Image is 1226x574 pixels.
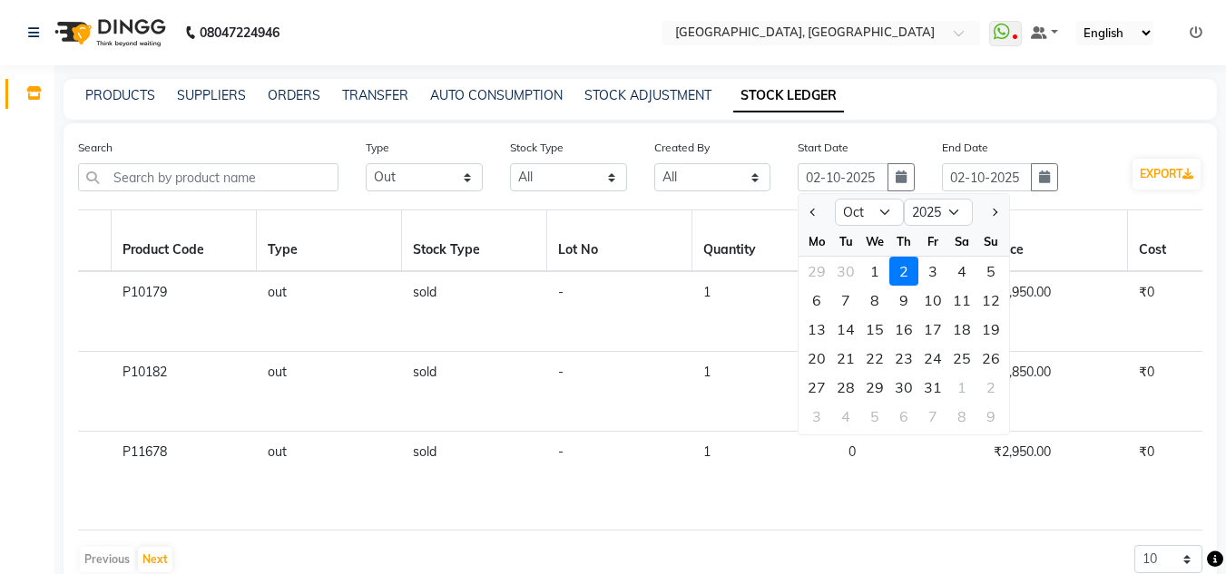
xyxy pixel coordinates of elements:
th: Product Code [112,210,257,272]
div: Sa [947,227,976,256]
div: Fr [918,227,947,256]
div: 8 [947,402,976,431]
div: 2 [976,373,1005,402]
th: Quantity [692,210,838,272]
div: 3 [802,402,831,431]
select: Select year [904,199,973,226]
td: out [257,271,402,352]
div: Monday, October 20, 2025 [802,344,831,373]
td: - [547,432,692,530]
div: 3 [918,257,947,286]
div: 8 [860,286,889,315]
div: We [860,227,889,256]
div: 4 [947,257,976,286]
div: Thursday, October 30, 2025 [889,373,918,402]
div: 29 [802,257,831,286]
div: 4 [831,402,860,431]
div: 19 [976,315,1005,344]
th: Stock Type [402,210,547,272]
div: Th [889,227,918,256]
div: Saturday, October 18, 2025 [947,315,976,344]
input: Search by product name [78,163,338,191]
td: out [257,352,402,432]
div: 26 [976,344,1005,373]
div: 10 [918,286,947,315]
div: Monday, October 27, 2025 [802,373,831,402]
div: 12 [976,286,1005,315]
td: ₹2,950.00 [983,432,1128,530]
div: 22 [860,344,889,373]
label: Search [78,140,113,156]
div: Tuesday, October 21, 2025 [831,344,860,373]
div: Tuesday, October 28, 2025 [831,373,860,402]
div: 1 [947,373,976,402]
td: P10182 [112,352,257,432]
a: TRANSFER [342,87,408,103]
button: EXPORT [1133,159,1201,190]
div: Wednesday, November 5, 2025 [860,402,889,431]
div: 14 [831,315,860,344]
td: P10179 [112,271,257,352]
label: Type [366,140,389,156]
a: STOCK LEDGER [733,80,844,112]
div: Friday, October 17, 2025 [918,315,947,344]
div: Thursday, November 6, 2025 [889,402,918,431]
div: 31 [918,373,947,402]
div: Friday, October 31, 2025 [918,373,947,402]
div: Thursday, October 9, 2025 [889,286,918,315]
div: 13 [802,315,831,344]
div: Monday, October 13, 2025 [802,315,831,344]
div: 11 [947,286,976,315]
td: 1 [692,432,838,530]
div: 2 [889,257,918,286]
div: 6 [802,286,831,315]
div: 5 [976,257,1005,286]
div: Wednesday, October 1, 2025 [860,257,889,286]
div: 20 [802,344,831,373]
td: - [547,352,692,432]
label: Stock Type [510,140,564,156]
div: Monday, November 3, 2025 [802,402,831,431]
div: Saturday, October 11, 2025 [947,286,976,315]
div: Sunday, November 2, 2025 [976,373,1005,402]
div: Wednesday, October 22, 2025 [860,344,889,373]
div: Tuesday, October 7, 2025 [831,286,860,315]
button: Next month [986,198,1002,227]
th: Price [983,210,1128,272]
div: Sunday, November 9, 2025 [976,402,1005,431]
img: logo [46,7,171,58]
div: 21 [831,344,860,373]
td: 1 [692,352,838,432]
label: Created By [654,140,710,156]
div: 1 [860,257,889,286]
div: Wednesday, October 29, 2025 [860,373,889,402]
div: 7 [918,402,947,431]
div: Tuesday, September 30, 2025 [831,257,860,286]
div: 23 [889,344,918,373]
td: 0 [838,432,983,530]
td: sold [402,432,547,530]
td: ₹2,950.00 [983,271,1128,352]
div: Thursday, October 2, 2025 [889,257,918,286]
td: sold [402,271,547,352]
a: ORDERS [268,87,320,103]
div: Tuesday, November 4, 2025 [831,402,860,431]
a: SUPPLIERS [177,87,246,103]
button: Next [138,547,172,572]
th: Lot No [547,210,692,272]
td: - [547,271,692,352]
div: Saturday, November 8, 2025 [947,402,976,431]
div: 29 [860,373,889,402]
a: STOCK ADJUSTMENT [584,87,711,103]
div: Tuesday, October 14, 2025 [831,315,860,344]
div: Thursday, October 16, 2025 [889,315,918,344]
div: Sunday, October 26, 2025 [976,344,1005,373]
div: 18 [947,315,976,344]
label: End Date [942,140,988,156]
div: Monday, September 29, 2025 [802,257,831,286]
div: 6 [889,402,918,431]
div: Friday, October 24, 2025 [918,344,947,373]
td: sold [402,352,547,432]
div: 7 [831,286,860,315]
b: 08047224946 [200,7,280,58]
